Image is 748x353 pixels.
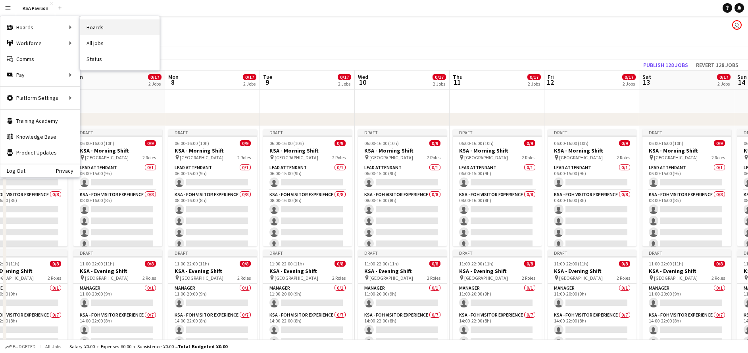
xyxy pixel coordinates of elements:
span: 0/8 [429,261,440,267]
a: All jobs [80,35,160,51]
span: [GEOGRAPHIC_DATA] [369,155,413,160]
span: [GEOGRAPHIC_DATA] [559,155,603,160]
a: Product Updates [0,145,80,160]
div: 2 Jobs [623,81,635,87]
div: 2 Jobs [243,81,256,87]
h3: KSA - Evening Shift [548,267,636,275]
a: Status [80,51,160,67]
span: Budgeted [13,344,36,349]
app-card-role: LEAD ATTENDANT0/106:00-15:00 (9h) [263,163,352,190]
span: Total Budgeted ¥0.00 [178,343,227,349]
span: 06:00-16:00 (10h) [364,140,399,146]
span: 11 [452,78,463,87]
app-card-role: LEAD ATTENDANT0/106:00-15:00 (9h) [453,163,542,190]
span: 2 Roles [711,275,725,281]
span: [GEOGRAPHIC_DATA] [85,155,129,160]
span: [GEOGRAPHIC_DATA] [275,155,318,160]
div: Draft06:00-16:00 (10h)0/9KSA - Morning Shift [GEOGRAPHIC_DATA]2 RolesLEAD ATTENDANT0/106:00-15:00... [453,129,542,246]
h3: KSA - Morning Shift [642,147,731,154]
div: Draft [263,250,352,256]
span: 0/8 [714,261,725,267]
app-card-role: Manager0/111:00-20:00 (9h) [453,284,542,311]
span: Sat [642,73,651,80]
span: 0/17 [433,74,446,80]
span: All jobs [44,343,63,349]
span: Fri [548,73,554,80]
span: [GEOGRAPHIC_DATA] [85,275,129,281]
div: Draft [263,129,352,135]
span: 2 Roles [522,155,535,160]
span: 11:00-22:00 (11h) [459,261,494,267]
span: 0/17 [243,74,256,80]
span: 2 Roles [332,155,346,160]
span: 0/17 [148,74,162,80]
span: 11:00-22:00 (11h) [175,261,209,267]
span: 2 Roles [617,275,630,281]
app-card-role: Manager0/111:00-20:00 (9h) [168,284,257,311]
span: 0/8 [50,261,61,267]
span: 0/17 [622,74,636,80]
span: 0/9 [619,140,630,146]
app-job-card: Draft06:00-16:00 (10h)0/9KSA - Morning Shift [GEOGRAPHIC_DATA]2 RolesLEAD ATTENDANT0/106:00-15:00... [73,129,162,246]
div: Draft [453,250,542,256]
a: Boards [80,19,160,35]
a: Training Academy [0,113,80,129]
app-card-role: KSA - FOH Visitor Experience0/808:00-16:00 (8h) [453,190,542,298]
span: 0/8 [335,261,346,267]
span: 0/17 [338,74,351,80]
span: 2 Roles [142,275,156,281]
div: Draft [73,250,162,256]
app-card-role: Manager0/111:00-20:00 (9h) [548,284,636,311]
span: [GEOGRAPHIC_DATA] [180,155,223,160]
app-job-card: Draft06:00-16:00 (10h)0/9KSA - Morning Shift [GEOGRAPHIC_DATA]2 RolesLEAD ATTENDANT0/106:00-15:00... [358,129,447,246]
h3: KSA - Evening Shift [168,267,257,275]
span: [GEOGRAPHIC_DATA] [369,275,413,281]
div: Draft [358,250,447,256]
app-card-role: LEAD ATTENDANT0/106:00-15:00 (9h) [548,163,636,190]
app-card-role: LEAD ATTENDANT0/106:00-15:00 (9h) [358,163,447,190]
div: 2 Jobs [338,81,351,87]
div: 2 Jobs [433,81,446,87]
span: 2 Roles [522,275,535,281]
span: 8 [167,78,179,87]
div: Pay [0,67,80,83]
app-card-role: Manager0/111:00-20:00 (9h) [642,284,731,311]
span: 0/17 [527,74,541,80]
span: Wed [358,73,368,80]
span: 06:00-16:00 (10h) [459,140,494,146]
span: [GEOGRAPHIC_DATA] [654,155,698,160]
app-card-role: KSA - FOH Visitor Experience0/808:00-16:00 (8h) [168,190,257,298]
span: Thu [453,73,463,80]
span: 2 Roles [427,275,440,281]
app-job-card: Draft06:00-16:00 (10h)0/9KSA - Morning Shift [GEOGRAPHIC_DATA]2 RolesLEAD ATTENDANT0/106:00-15:00... [168,129,257,246]
div: Draft [453,129,542,135]
span: 14 [736,78,747,87]
h3: KSA - Morning Shift [358,147,447,154]
span: 2 Roles [427,155,440,160]
div: Workforce [0,35,80,51]
span: 2 Roles [332,275,346,281]
span: [GEOGRAPHIC_DATA] [180,275,223,281]
span: Mon [168,73,179,80]
span: 0/9 [240,140,251,146]
app-card-role: Manager0/111:00-20:00 (9h) [263,284,352,311]
app-job-card: Draft06:00-16:00 (10h)0/9KSA - Morning Shift [GEOGRAPHIC_DATA]2 RolesLEAD ATTENDANT0/106:00-15:00... [263,129,352,246]
button: KSA Pavilion [16,0,55,16]
span: 11:00-22:00 (11h) [649,261,683,267]
span: 10 [357,78,368,87]
span: [GEOGRAPHIC_DATA] [654,275,698,281]
div: 2 Jobs [717,81,730,87]
button: Publish 128 jobs [640,60,691,70]
span: 11:00-22:00 (11h) [554,261,588,267]
span: 06:00-16:00 (10h) [554,140,588,146]
div: Draft [168,250,257,256]
div: Platform Settings [0,90,80,106]
span: 11:00-22:00 (11h) [364,261,399,267]
h3: KSA - Evening Shift [642,267,731,275]
app-card-role: Manager0/111:00-20:00 (9h) [73,284,162,311]
div: Draft06:00-16:00 (10h)0/9KSA - Morning Shift [GEOGRAPHIC_DATA]2 RolesLEAD ATTENDANT0/106:00-15:00... [642,129,731,246]
span: 0/8 [145,261,156,267]
div: Salary ¥0.00 + Expenses ¥0.00 + Subsistence ¥0.00 = [69,343,227,349]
